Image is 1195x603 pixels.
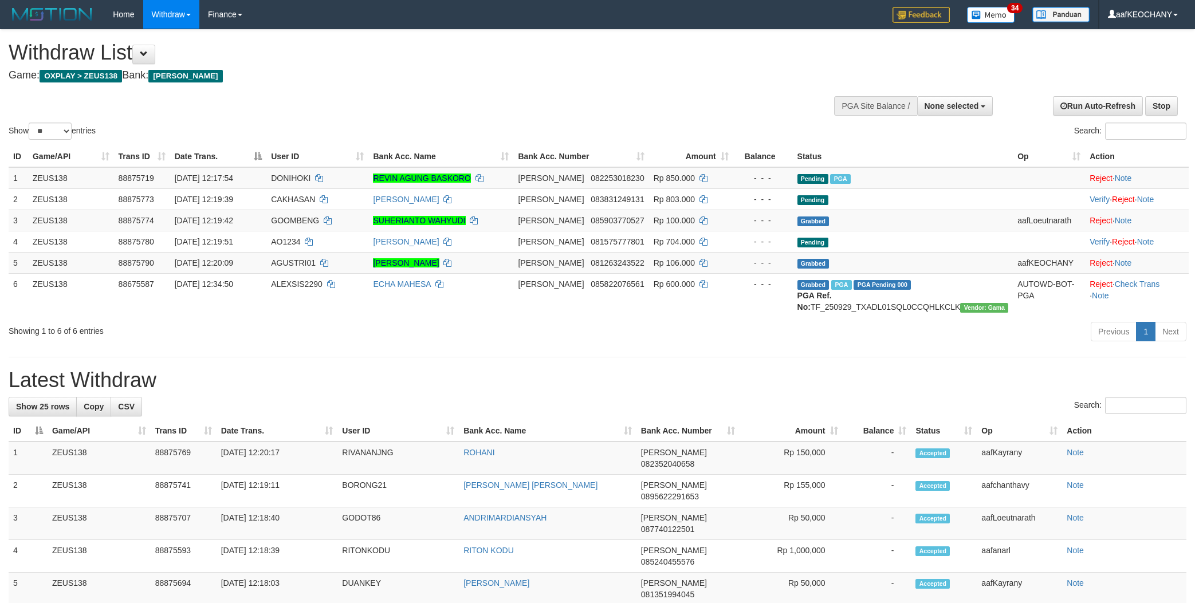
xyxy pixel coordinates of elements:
button: None selected [917,96,993,116]
a: Note [1115,174,1132,183]
a: Note [1137,237,1154,246]
a: Check Trans [1115,279,1160,289]
span: [PERSON_NAME] [641,578,707,588]
a: RITON KODU [463,546,514,555]
td: 88875707 [151,507,217,540]
span: Copy 0895622291653 to clipboard [641,492,699,501]
th: Game/API: activate to sort column ascending [28,146,114,167]
a: [PERSON_NAME] [373,258,439,267]
span: Copy 082253018230 to clipboard [591,174,644,183]
span: [PERSON_NAME] [641,448,707,457]
td: - [843,507,911,540]
th: Bank Acc. Number: activate to sort column ascending [636,420,740,442]
span: [PERSON_NAME] [518,216,584,225]
span: Rp 600.000 [654,279,695,289]
a: Stop [1145,96,1178,116]
span: Pending [797,195,828,205]
td: ZEUS138 [28,210,114,231]
td: aafanarl [977,540,1062,573]
a: ECHA MAHESA [373,279,430,289]
label: Search: [1074,397,1186,414]
span: Copy 085903770527 to clipboard [591,216,644,225]
th: User ID: activate to sort column ascending [337,420,459,442]
span: Copy 083831249131 to clipboard [591,195,644,204]
span: 88875719 [119,174,154,183]
a: Reject [1112,195,1135,204]
a: Reject [1112,237,1135,246]
td: 88875741 [151,475,217,507]
label: Show entries [9,123,96,140]
span: PGA Pending [854,280,911,290]
a: ANDRIMARDIANSYAH [463,513,547,522]
td: ZEUS138 [48,475,151,507]
th: Trans ID: activate to sort column ascending [114,146,170,167]
td: 88875593 [151,540,217,573]
td: 4 [9,540,48,573]
a: Note [1115,258,1132,267]
td: Rp 155,000 [740,475,843,507]
td: TF_250929_TXADL01SQL0CCQHLKCLK [793,273,1013,317]
div: Showing 1 to 6 of 6 entries [9,321,489,337]
span: Accepted [915,481,950,491]
img: Feedback.jpg [893,7,950,23]
span: [PERSON_NAME] [518,195,584,204]
td: ZEUS138 [28,188,114,210]
td: 5 [9,252,28,273]
span: Marked by aafanarl [830,174,850,184]
td: Rp 150,000 [740,442,843,475]
label: Search: [1074,123,1186,140]
td: 4 [9,231,28,252]
span: Rp 106.000 [654,258,695,267]
a: [PERSON_NAME] [373,195,439,204]
span: Rp 100.000 [654,216,695,225]
span: GOOMBENG [271,216,319,225]
span: [PERSON_NAME] [518,258,584,267]
td: RITONKODU [337,540,459,573]
td: ZEUS138 [48,442,151,475]
div: PGA Site Balance / [834,96,917,116]
td: aafchanthavy [977,475,1062,507]
span: [PERSON_NAME] [518,237,584,246]
span: Accepted [915,579,950,589]
span: 88875780 [119,237,154,246]
td: 6 [9,273,28,317]
a: 1 [1136,322,1155,341]
td: [DATE] 12:18:39 [217,540,338,573]
td: BORONG21 [337,475,459,507]
span: Accepted [915,546,950,556]
div: - - - [738,278,788,290]
th: Bank Acc. Name: activate to sort column ascending [368,146,513,167]
td: AUTOWD-BOT-PGA [1013,273,1085,317]
span: CSV [118,402,135,411]
span: Grabbed [797,216,830,226]
td: 3 [9,507,48,540]
input: Search: [1105,123,1186,140]
span: Marked by aafpengsreynich [831,280,851,290]
span: AO1234 [271,237,300,246]
span: [DATE] 12:19:51 [175,237,233,246]
div: - - - [738,194,788,205]
a: Note [1067,578,1084,588]
td: ZEUS138 [48,540,151,573]
td: 88875769 [151,442,217,475]
span: Copy 085240455576 to clipboard [641,557,694,566]
th: Action [1085,146,1189,167]
a: Show 25 rows [9,397,77,416]
a: REVIN AGUNG BASKORO [373,174,470,183]
a: Reject [1090,216,1113,225]
a: [PERSON_NAME] [373,237,439,246]
a: Note [1067,480,1084,490]
span: OXPLAY > ZEUS138 [40,70,122,82]
th: Op: activate to sort column ascending [977,420,1062,442]
th: Bank Acc. Number: activate to sort column ascending [513,146,648,167]
a: Note [1115,216,1132,225]
span: Rp 803.000 [654,195,695,204]
td: 1 [9,167,28,189]
span: DONIHOKI [271,174,310,183]
span: Accepted [915,448,950,458]
a: Note [1067,448,1084,457]
span: Rp 850.000 [654,174,695,183]
td: · · [1085,273,1189,317]
td: ZEUS138 [28,167,114,189]
span: Copy 081575777801 to clipboard [591,237,644,246]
